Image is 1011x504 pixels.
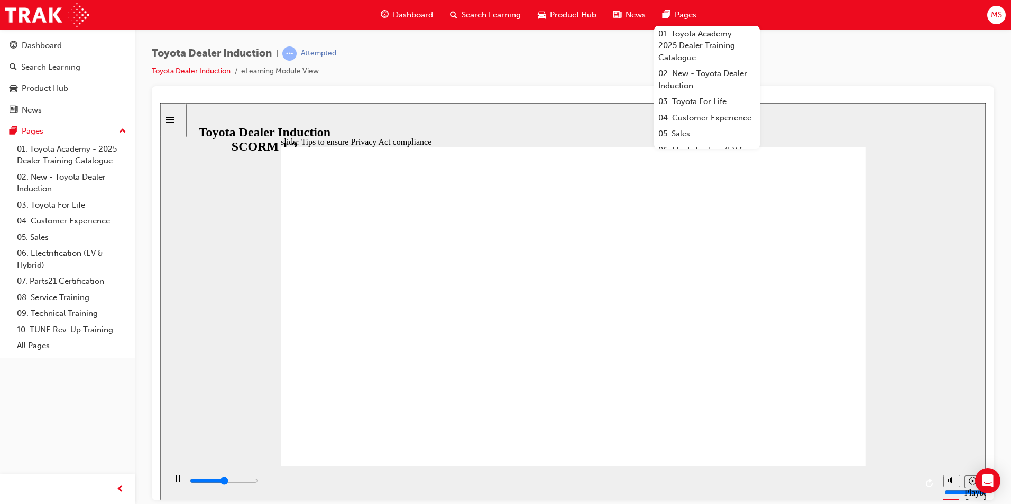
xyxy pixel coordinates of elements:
[4,122,131,141] button: Pages
[605,4,654,26] a: news-iconNews
[30,374,98,382] input: slide progress
[10,84,17,94] span: car-icon
[13,245,131,273] a: 06. Electrification (EV & Hybrid)
[654,94,760,110] a: 03. Toyota For Life
[4,36,131,55] a: Dashboard
[13,290,131,306] a: 08. Service Training
[5,3,89,27] img: Trak
[663,8,670,22] span: pages-icon
[991,9,1002,21] span: MS
[13,229,131,246] a: 05. Sales
[4,79,131,98] a: Product Hub
[654,26,760,66] a: 01. Toyota Academy - 2025 Dealer Training Catalogue
[241,66,319,78] li: eLearning Module View
[22,104,42,116] div: News
[654,110,760,126] a: 04. Customer Experience
[116,483,124,496] span: prev-icon
[13,305,131,322] a: 09. Technical Training
[784,385,852,394] input: volume
[381,8,389,22] span: guage-icon
[21,61,80,73] div: Search Learning
[119,125,126,138] span: up-icon
[462,9,521,21] span: Search Learning
[393,9,433,21] span: Dashboard
[276,48,278,60] span: |
[13,273,131,290] a: 07. Parts21 Certification
[675,9,696,21] span: Pages
[10,63,17,72] span: search-icon
[10,127,17,136] span: pages-icon
[13,141,131,169] a: 01. Toyota Academy - 2025 Dealer Training Catalogue
[538,8,546,22] span: car-icon
[13,169,131,197] a: 02. New - Toyota Dealer Induction
[654,66,760,94] a: 02. New - Toyota Dealer Induction
[550,9,596,21] span: Product Hub
[5,363,778,397] div: playback controls
[654,4,705,26] a: pages-iconPages
[654,142,760,170] a: 06. Electrification (EV & Hybrid)
[450,8,457,22] span: search-icon
[987,6,1006,24] button: MS
[152,67,231,76] a: Toyota Dealer Induction
[372,4,442,26] a: guage-iconDashboard
[4,34,131,122] button: DashboardSearch LearningProduct HubNews
[778,363,820,397] div: misc controls
[4,100,131,120] a: News
[804,385,820,404] div: Playback Speed
[282,46,297,61] span: learningRecordVerb_ATTEMPT-icon
[152,48,272,60] span: Toyota Dealer Induction
[804,372,821,385] button: Playback speed
[975,468,1000,493] div: Open Intercom Messenger
[442,4,529,26] a: search-iconSearch Learning
[13,322,131,338] a: 10. TUNE Rev-Up Training
[654,126,760,142] a: 05. Sales
[783,372,800,384] button: Mute (Ctrl+Alt+M)
[301,49,336,59] div: Attempted
[4,58,131,77] a: Search Learning
[626,9,646,21] span: News
[22,125,43,137] div: Pages
[529,4,605,26] a: car-iconProduct Hub
[613,8,621,22] span: news-icon
[22,82,68,95] div: Product Hub
[13,338,131,354] a: All Pages
[10,106,17,115] span: news-icon
[762,372,778,388] button: Replay (Ctrl+Alt+R)
[5,371,23,389] button: Pause (Ctrl+Alt+P)
[22,40,62,52] div: Dashboard
[13,197,131,213] a: 03. Toyota For Life
[13,213,131,229] a: 04. Customer Experience
[10,41,17,51] span: guage-icon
